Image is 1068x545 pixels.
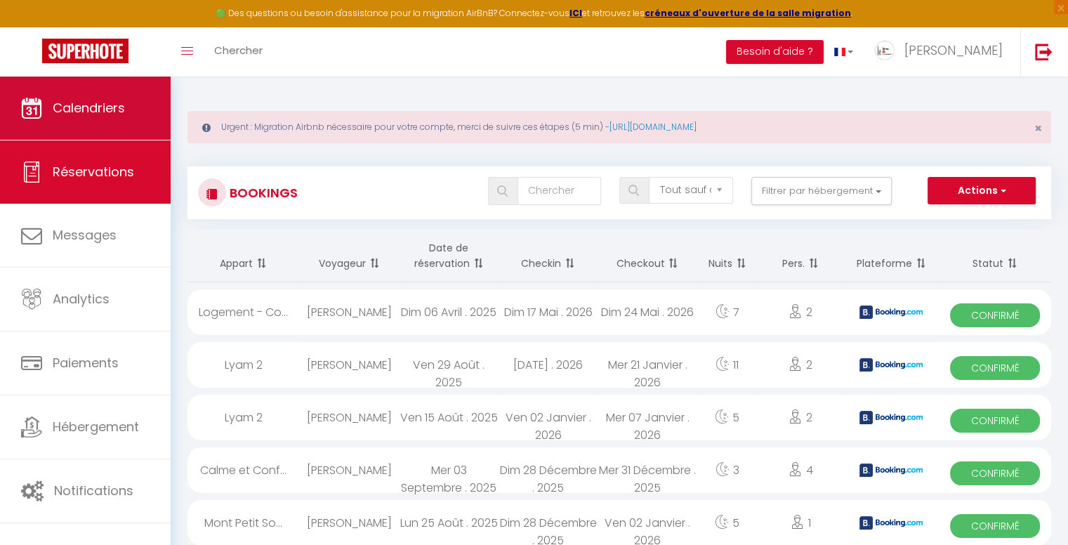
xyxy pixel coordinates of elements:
th: Sort by rentals [187,230,300,282]
span: Calendriers [53,99,125,117]
th: Sort by checkin [499,230,598,282]
button: Ouvrir le widget de chat LiveChat [11,6,53,48]
th: Sort by nights [697,230,758,282]
span: Analytics [53,290,110,308]
span: Messages [53,226,117,244]
span: Chercher [214,43,263,58]
img: logout [1035,43,1053,60]
input: Chercher [517,177,601,205]
a: Chercher [204,27,273,77]
span: Notifications [54,482,133,499]
th: Sort by booking date [399,230,498,282]
span: Hébergement [53,418,139,435]
a: [URL][DOMAIN_NAME] [609,121,697,133]
a: créneaux d'ouverture de la salle migration [645,7,851,19]
span: [PERSON_NAME] [904,41,1003,59]
div: Urgent : Migration Airbnb nécessaire pour votre compte, merci de suivre ces étapes (5 min) - [187,111,1051,143]
th: Sort by guest [300,230,399,282]
th: Sort by channel [844,230,939,282]
button: Actions [928,177,1036,205]
span: × [1034,119,1042,137]
a: ... [PERSON_NAME] [864,27,1020,77]
img: ... [874,40,895,61]
span: Réservations [53,163,134,180]
a: ICI [569,7,582,19]
button: Close [1034,122,1042,135]
span: Paiements [53,354,119,372]
img: Super Booking [42,39,128,63]
th: Sort by checkout [598,230,697,282]
th: Sort by people [758,230,844,282]
button: Filtrer par hébergement [751,177,892,205]
th: Sort by status [939,230,1051,282]
button: Besoin d'aide ? [726,40,824,64]
h3: Bookings [226,177,298,209]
